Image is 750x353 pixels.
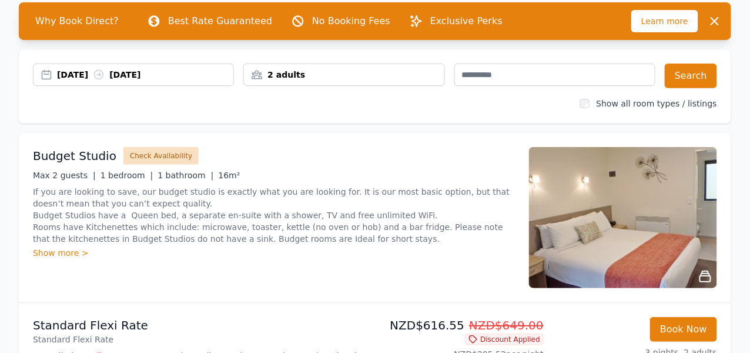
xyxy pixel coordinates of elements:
span: Why Book Direct? [26,9,128,33]
p: NZD$616.55 [380,317,544,334]
div: 2 adults [244,69,444,81]
span: 16m² [218,171,240,180]
p: Exclusive Perks [430,14,503,28]
div: [DATE] [DATE] [57,69,233,81]
span: Learn more [631,10,698,32]
p: If you are looking to save, our budget studio is exactly what you are looking for. It is our most... [33,186,515,245]
span: 1 bedroom | [101,171,153,180]
button: Book Now [650,317,717,342]
p: No Booking Fees [312,14,390,28]
span: Discount Applied [465,334,544,345]
h3: Budget Studio [33,148,116,164]
button: Check Availability [123,147,199,165]
label: Show all room types / listings [597,99,717,108]
div: Show more > [33,247,515,259]
button: Search [665,64,717,88]
span: Max 2 guests | [33,171,96,180]
p: Standard Flexi Rate [33,317,370,334]
p: Best Rate Guaranteed [168,14,272,28]
p: Standard Flexi Rate [33,334,370,345]
span: 1 bathroom | [158,171,213,180]
span: NZD$649.00 [469,318,544,332]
